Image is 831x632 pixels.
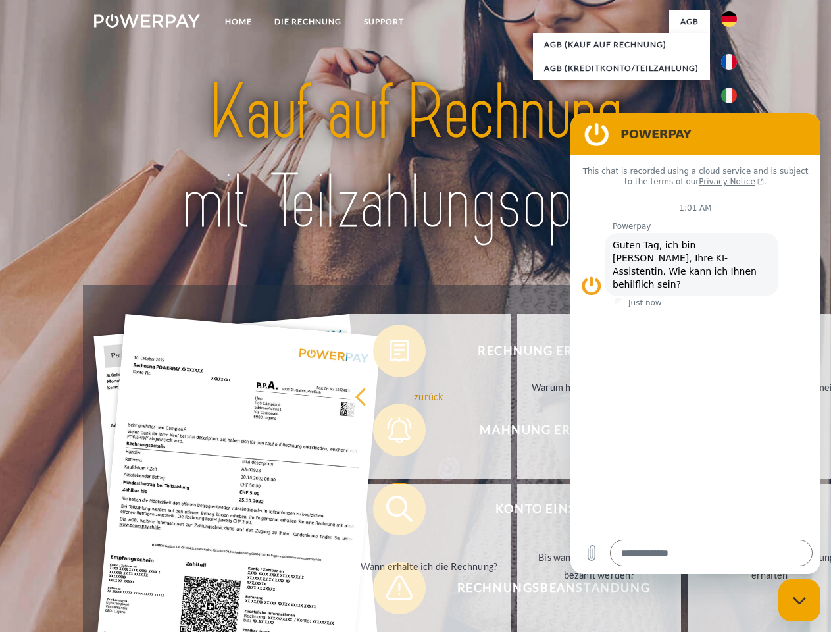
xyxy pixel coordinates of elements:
div: Wann erhalte ich die Rechnung? [355,557,503,575]
div: Bis wann muss die Rechnung bezahlt werden? [525,548,673,584]
a: AGB (Kauf auf Rechnung) [533,33,710,57]
div: Warum habe ich eine Rechnung erhalten? [525,379,673,414]
iframe: Messaging window [570,113,820,574]
a: DIE RECHNUNG [263,10,353,34]
img: it [721,88,737,103]
a: Home [214,10,263,34]
img: fr [721,54,737,70]
img: logo-powerpay-white.svg [94,14,200,28]
a: agb [669,10,710,34]
a: AGB (Kreditkonto/Teilzahlung) [533,57,710,80]
div: zurück [355,387,503,405]
a: SUPPORT [353,10,415,34]
img: de [721,11,737,27]
img: title-powerpay_de.svg [126,63,705,252]
iframe: Button to launch messaging window, conversation in progress [778,579,820,621]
